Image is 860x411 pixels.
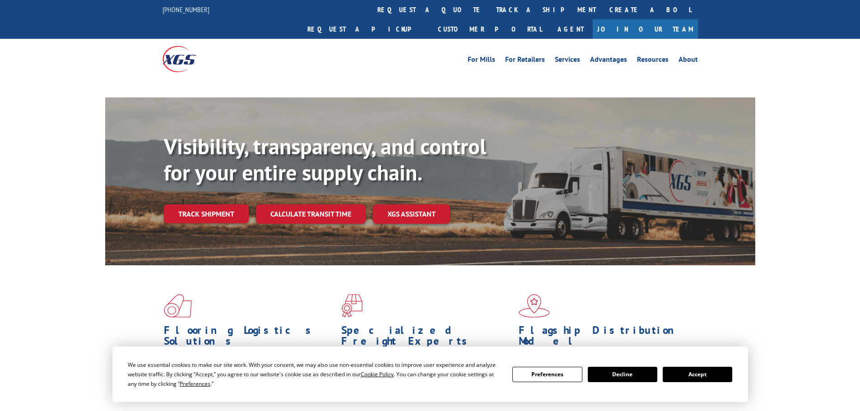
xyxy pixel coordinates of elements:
[519,325,689,351] h1: Flagship Distribution Model
[431,19,549,39] a: Customer Portal
[164,132,486,186] b: Visibility, transparency, and control for your entire supply chain.
[301,19,431,39] a: Request a pickup
[637,56,669,66] a: Resources
[164,325,335,351] h1: Flooring Logistics Solutions
[341,294,363,318] img: xgs-icon-focused-on-flooring-red
[663,367,732,382] button: Accept
[505,56,545,66] a: For Retailers
[373,204,450,224] a: XGS ASSISTANT
[164,204,249,223] a: Track shipment
[555,56,580,66] a: Services
[588,367,657,382] button: Decline
[519,294,550,318] img: xgs-icon-flagship-distribution-model-red
[512,367,582,382] button: Preferences
[549,19,593,39] a: Agent
[180,380,210,388] span: Preferences
[341,325,512,351] h1: Specialized Freight Experts
[590,56,627,66] a: Advantages
[361,370,394,378] span: Cookie Policy
[112,346,748,402] div: Cookie Consent Prompt
[468,56,495,66] a: For Mills
[679,56,698,66] a: About
[256,204,366,224] a: Calculate transit time
[164,294,192,318] img: xgs-icon-total-supply-chain-intelligence-red
[128,360,502,388] div: We use essential cookies to make our site work. With your consent, we may also use non-essential ...
[163,5,209,14] a: [PHONE_NUMBER]
[593,19,698,39] a: Join Our Team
